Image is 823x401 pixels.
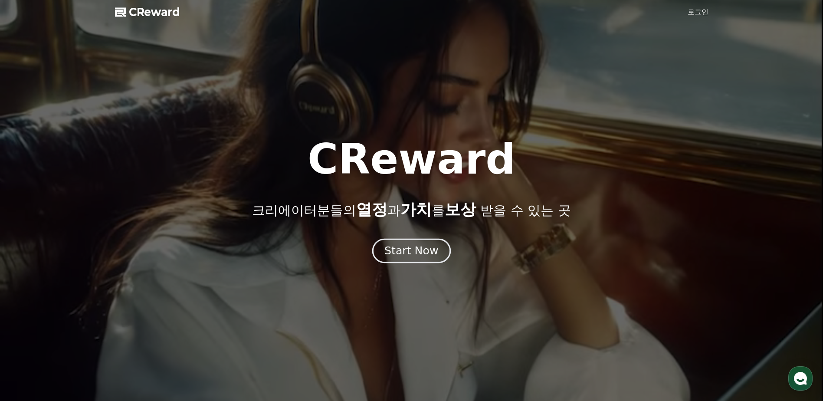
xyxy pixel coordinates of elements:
h1: CReward [308,138,515,180]
div: Start Now [384,243,438,258]
a: Start Now [374,248,449,256]
button: Start Now [372,239,451,263]
span: CReward [129,5,180,19]
a: 대화 [57,275,112,297]
span: 홈 [27,288,33,295]
span: 설정 [134,288,144,295]
span: 가치 [400,200,432,218]
a: 홈 [3,275,57,297]
a: 설정 [112,275,167,297]
span: 열정 [356,200,387,218]
a: 로그인 [688,7,708,17]
span: 대화 [79,289,90,296]
span: 보상 [445,200,476,218]
p: 크리에이터분들의 과 를 받을 수 있는 곳 [252,201,571,218]
a: CReward [115,5,180,19]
